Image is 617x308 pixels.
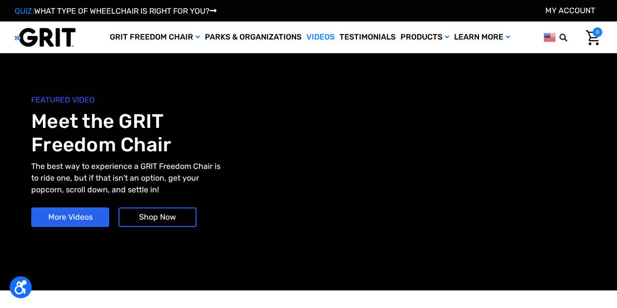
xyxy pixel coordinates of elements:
[578,27,602,48] a: Cart with 0 items
[15,27,76,47] img: GRIT All-Terrain Wheelchair and Mobility Equipment
[304,21,337,53] a: Videos
[31,207,109,227] a: More Videos
[314,85,581,256] iframe: YouTube video player
[452,21,513,53] a: Learn More
[15,6,217,16] a: QUIZ:WHAT TYPE OF WHEELCHAIR IS RIGHT FOR YOU?
[15,6,34,16] span: QUIZ:
[398,21,452,53] a: Products
[119,207,197,227] a: Shop Now
[545,6,595,15] a: Account
[586,30,600,45] img: Cart
[564,27,578,48] input: Search
[31,94,309,106] span: FEATURED VIDEO
[31,110,309,157] h1: Meet the GRIT Freedom Chair
[202,21,304,53] a: Parks & Organizations
[593,27,602,37] span: 0
[107,21,202,53] a: GRIT Freedom Chair
[337,21,398,53] a: Testimonials
[31,161,225,196] p: The best way to experience a GRIT Freedom Chair is to ride one, but if that isn't an option, get ...
[544,31,556,43] img: us.png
